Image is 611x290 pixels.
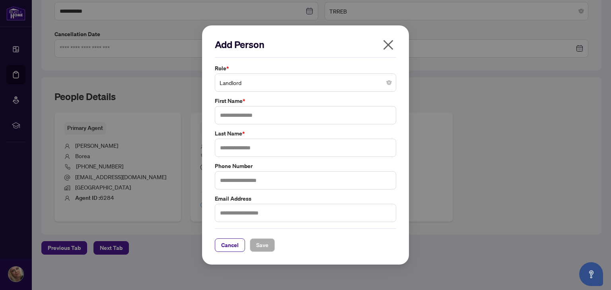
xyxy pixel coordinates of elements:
[220,75,391,90] span: Landlord
[215,162,396,170] label: Phone Number
[215,194,396,203] label: Email Address
[215,129,396,138] label: Last Name
[215,238,245,252] button: Cancel
[215,97,396,105] label: First Name
[579,262,603,286] button: Open asap
[250,238,275,252] button: Save
[387,80,391,85] span: close-circle
[215,64,396,73] label: Role
[382,39,395,51] span: close
[215,38,396,51] h2: Add Person
[221,239,239,251] span: Cancel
